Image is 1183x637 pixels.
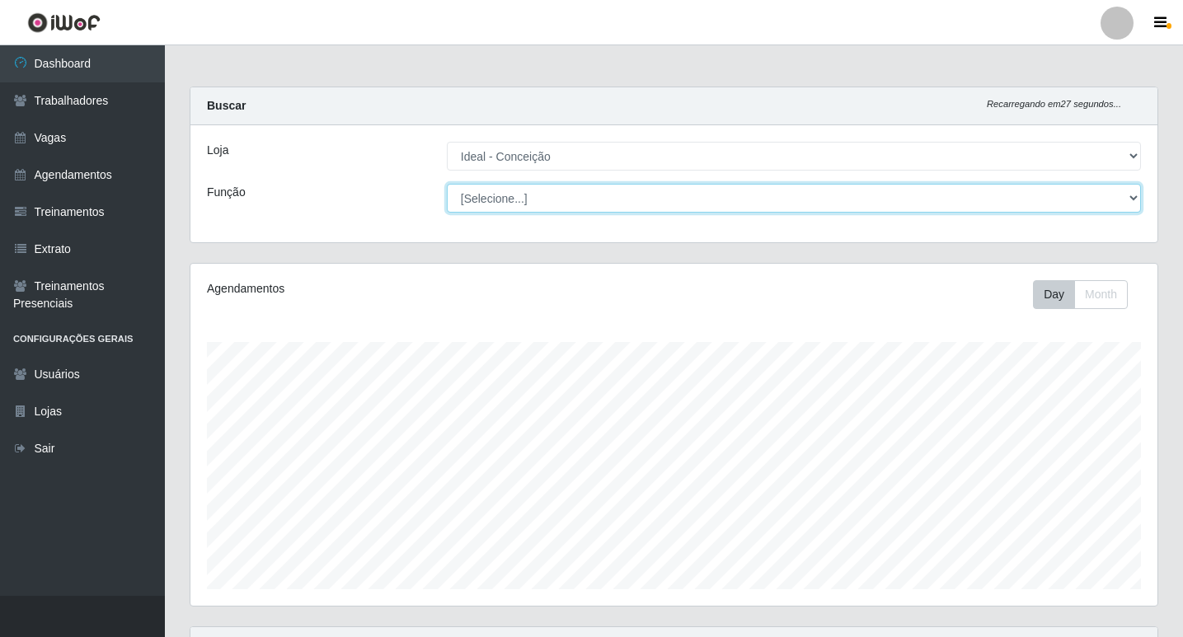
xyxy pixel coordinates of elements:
label: Loja [207,142,228,159]
button: Day [1033,280,1075,309]
i: Recarregando em 27 segundos... [987,99,1121,109]
div: Agendamentos [207,280,582,297]
div: First group [1033,280,1128,309]
strong: Buscar [207,99,246,112]
div: Toolbar with button groups [1033,280,1141,309]
label: Função [207,184,246,201]
img: CoreUI Logo [27,12,101,33]
button: Month [1074,280,1128,309]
